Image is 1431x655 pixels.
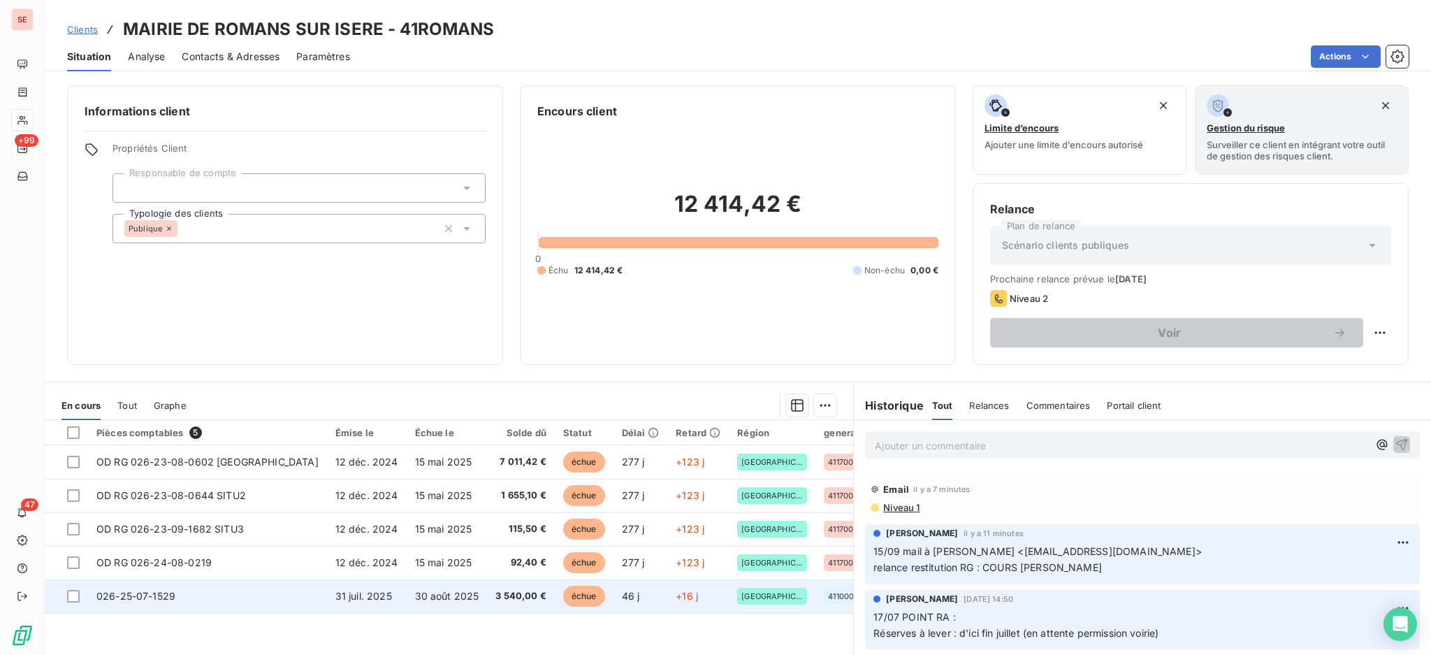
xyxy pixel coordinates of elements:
span: OD RG 026-23-09-1682 SITU3 [96,523,244,535]
span: Prochaine relance prévue le [990,273,1391,285]
span: échue [563,485,605,506]
span: 17/07 POINT RA : Réserves à lever : d'ici fin juillet (en attente permission voirie) [873,611,1158,639]
div: Open Intercom Messenger [1383,607,1417,641]
span: 277 j [622,456,645,468]
span: Publique [129,224,162,233]
div: Émise le [335,427,398,438]
span: +16 j [676,590,698,602]
span: 46 j [622,590,640,602]
span: 92,40 € [495,556,546,570]
span: 277 j [622,556,645,568]
span: Limite d’encours [985,122,1059,134]
span: Clients [67,24,98,35]
img: Logo LeanPay [11,624,34,647]
span: 12 déc. 2024 [335,489,398,501]
span: Échu [549,264,569,277]
span: +99 [15,134,38,147]
h6: Encours client [537,103,617,120]
button: Actions [1311,45,1381,68]
span: [GEOGRAPHIC_DATA] [741,525,803,533]
span: 12 déc. 2024 [335,523,398,535]
div: Délai [622,427,660,438]
h3: MAIRIE DE ROMANS SUR ISERE - 41ROMANS [123,17,495,42]
span: 47 [21,498,38,511]
input: Ajouter une valeur [124,182,136,194]
span: 41170000 [828,491,863,500]
h2: 12 414,42 € [537,190,938,232]
span: [GEOGRAPHIC_DATA] [741,559,803,567]
span: Contacts & Adresses [182,50,279,64]
span: Analyse [128,50,165,64]
span: OD RG 026-23-08-0602 [GEOGRAPHIC_DATA] [96,456,319,468]
span: Tout [932,400,953,411]
span: +123 j [676,489,704,501]
div: Solde dû [495,427,546,438]
span: Tout [117,400,137,411]
span: En cours [61,400,101,411]
span: 41100001 [828,592,862,600]
span: Situation [67,50,111,64]
span: Scénario clients publiques [1002,238,1129,252]
div: Échue le [415,427,479,438]
span: 41170000 [828,458,863,466]
span: il y a 11 minutes [964,529,1024,538]
span: Surveiller ce client en intégrant votre outil de gestion des risques client. [1207,139,1397,161]
input: Ajouter une valeur [177,222,189,235]
span: [GEOGRAPHIC_DATA] [741,491,803,500]
span: 30 août 2025 [415,590,479,602]
span: 15 mai 2025 [415,556,472,568]
span: Paramètres [296,50,350,64]
span: [DATE] [1115,273,1147,285]
h6: Relance [990,201,1391,217]
span: Voir [1007,327,1332,338]
div: Statut [563,427,605,438]
button: Limite d’encoursAjouter une limite d’encours autorisé [973,85,1186,175]
span: Ajouter une limite d’encours autorisé [985,139,1143,150]
span: Gestion du risque [1207,122,1285,134]
span: 15 mai 2025 [415,456,472,468]
span: 0 [535,253,541,264]
h6: Historique [854,397,924,414]
span: Relances [969,400,1009,411]
span: Non-échu [864,264,905,277]
span: 115,50 € [495,522,546,536]
h6: Informations client [85,103,486,120]
span: 3 540,00 € [495,589,546,603]
span: 277 j [622,489,645,501]
span: échue [563,552,605,573]
div: Région [737,427,807,438]
span: échue [563,452,605,473]
span: 31 juil. 2025 [335,590,392,602]
span: 12 déc. 2024 [335,456,398,468]
span: 15 mai 2025 [415,489,472,501]
div: SE [11,8,34,31]
span: OD RG 026-24-08-0219 [96,556,212,568]
span: +123 j [676,456,704,468]
span: 12 414,42 € [574,264,623,277]
button: Gestion du risqueSurveiller ce client en intégrant votre outil de gestion des risques client. [1195,85,1409,175]
span: [GEOGRAPHIC_DATA] [741,592,803,600]
span: 15/09 mail à [PERSON_NAME] <[EMAIL_ADDRESS][DOMAIN_NAME]> relance restitution RG : COURS [PERSON_... [873,545,1202,573]
span: échue [563,586,605,607]
button: Voir [990,318,1363,347]
span: [PERSON_NAME] [886,593,958,605]
span: 277 j [622,523,645,535]
span: 12 déc. 2024 [335,556,398,568]
span: Niveau 1 [882,502,920,513]
span: 026-25-07-1529 [96,590,175,602]
span: 41170000 [828,559,863,567]
span: [GEOGRAPHIC_DATA] [741,458,803,466]
span: +123 j [676,523,704,535]
span: Portail client [1107,400,1161,411]
span: Commentaires [1026,400,1091,411]
span: [DATE] 14:50 [964,595,1013,603]
span: Propriétés Client [112,143,486,162]
span: 5 [189,426,202,439]
div: generalAccountId [824,427,906,438]
span: 0,00 € [910,264,938,277]
span: Email [883,484,909,495]
span: échue [563,519,605,540]
span: OD RG 026-23-08-0644 SITU2 [96,489,246,501]
span: +123 j [676,556,704,568]
span: Graphe [154,400,187,411]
